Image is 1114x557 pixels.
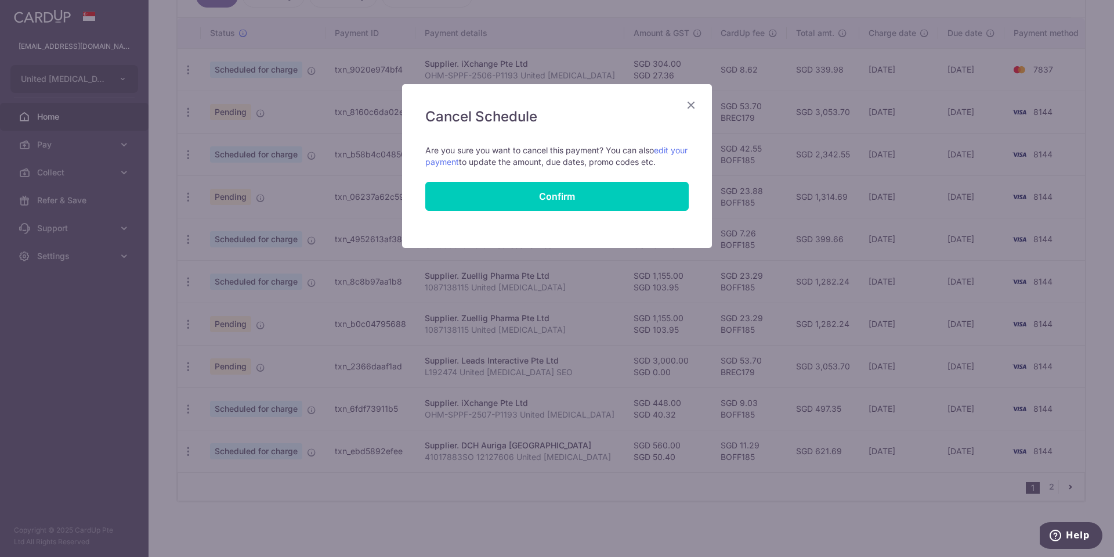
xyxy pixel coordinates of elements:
[425,145,689,168] p: Are you sure you want to cancel this payment? You can also to update the amount, due dates, promo...
[684,98,698,112] button: Close
[1040,522,1102,551] iframe: Opens a widget where you can find more information
[425,107,689,126] h5: Cancel Schedule
[425,182,689,211] button: Confirm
